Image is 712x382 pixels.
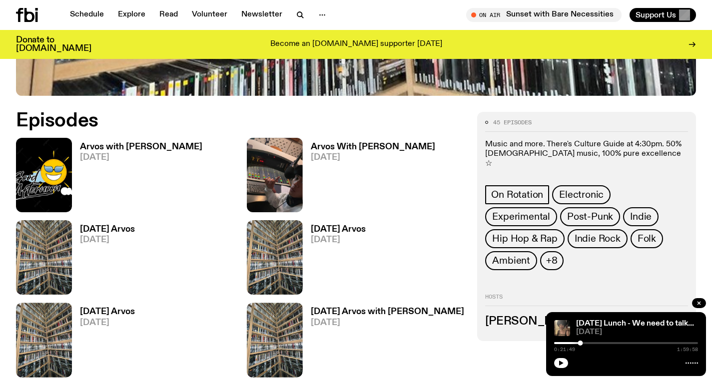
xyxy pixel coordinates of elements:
[16,36,91,53] h3: Donate to [DOMAIN_NAME]
[636,10,676,19] span: Support Us
[540,251,564,270] button: +8
[560,207,620,226] a: Post-Punk
[576,320,694,328] a: [DATE] Lunch - We need to talk...
[16,112,465,130] h2: Episodes
[485,294,688,306] h2: Hosts
[235,8,288,22] a: Newsletter
[552,185,611,204] a: Electronic
[16,220,72,295] img: A corner shot of the fbi music library
[311,319,464,327] span: [DATE]
[493,120,532,125] span: 45 episodes
[485,140,688,169] p: Music and more. There's Culture Guide at 4:30pm. 50% [DEMOGRAPHIC_DATA] music, 100% pure excellen...
[303,225,366,295] a: [DATE] Arvos[DATE]
[303,143,435,212] a: Arvos With [PERSON_NAME][DATE]
[630,211,652,222] span: Indie
[303,308,464,377] a: [DATE] Arvos with [PERSON_NAME][DATE]
[492,211,550,222] span: Experimental
[247,303,303,377] img: A corner shot of the fbi music library
[311,236,366,244] span: [DATE]
[677,347,698,352] span: 1:59:58
[270,40,442,49] p: Become an [DOMAIN_NAME] supporter [DATE]
[72,225,135,295] a: [DATE] Arvos[DATE]
[576,329,698,336] span: [DATE]
[567,211,613,222] span: Post-Punk
[16,138,72,212] img: A stock image of a grinning sun with sunglasses, with the text Good Afternoon in cursive
[72,308,135,377] a: [DATE] Arvos[DATE]
[623,207,659,226] a: Indie
[80,143,202,151] h3: Arvos with [PERSON_NAME]
[80,153,202,162] span: [DATE]
[546,255,558,266] span: +8
[186,8,233,22] a: Volunteer
[64,8,110,22] a: Schedule
[16,303,72,377] img: A corner shot of the fbi music library
[153,8,184,22] a: Read
[485,251,537,270] a: Ambient
[485,185,549,204] a: On Rotation
[80,236,135,244] span: [DATE]
[575,233,621,244] span: Indie Rock
[568,229,628,248] a: Indie Rock
[492,255,530,266] span: Ambient
[485,207,557,226] a: Experimental
[491,189,543,200] span: On Rotation
[311,308,464,316] h3: [DATE] Arvos with [PERSON_NAME]
[311,153,435,162] span: [DATE]
[80,225,135,234] h3: [DATE] Arvos
[72,143,202,212] a: Arvos with [PERSON_NAME][DATE]
[492,233,557,244] span: Hip Hop & Rap
[247,220,303,295] img: A corner shot of the fbi music library
[80,308,135,316] h3: [DATE] Arvos
[112,8,151,22] a: Explore
[559,189,604,200] span: Electronic
[311,225,366,234] h3: [DATE] Arvos
[630,8,696,22] button: Support Us
[466,8,622,22] button: On AirSunset with Bare Necessities
[485,229,564,248] a: Hip Hop & Rap
[485,316,688,327] h3: [PERSON_NAME]
[80,319,135,327] span: [DATE]
[554,347,575,352] span: 0:21:49
[631,229,663,248] a: Folk
[638,233,656,244] span: Folk
[311,143,435,151] h3: Arvos With [PERSON_NAME]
